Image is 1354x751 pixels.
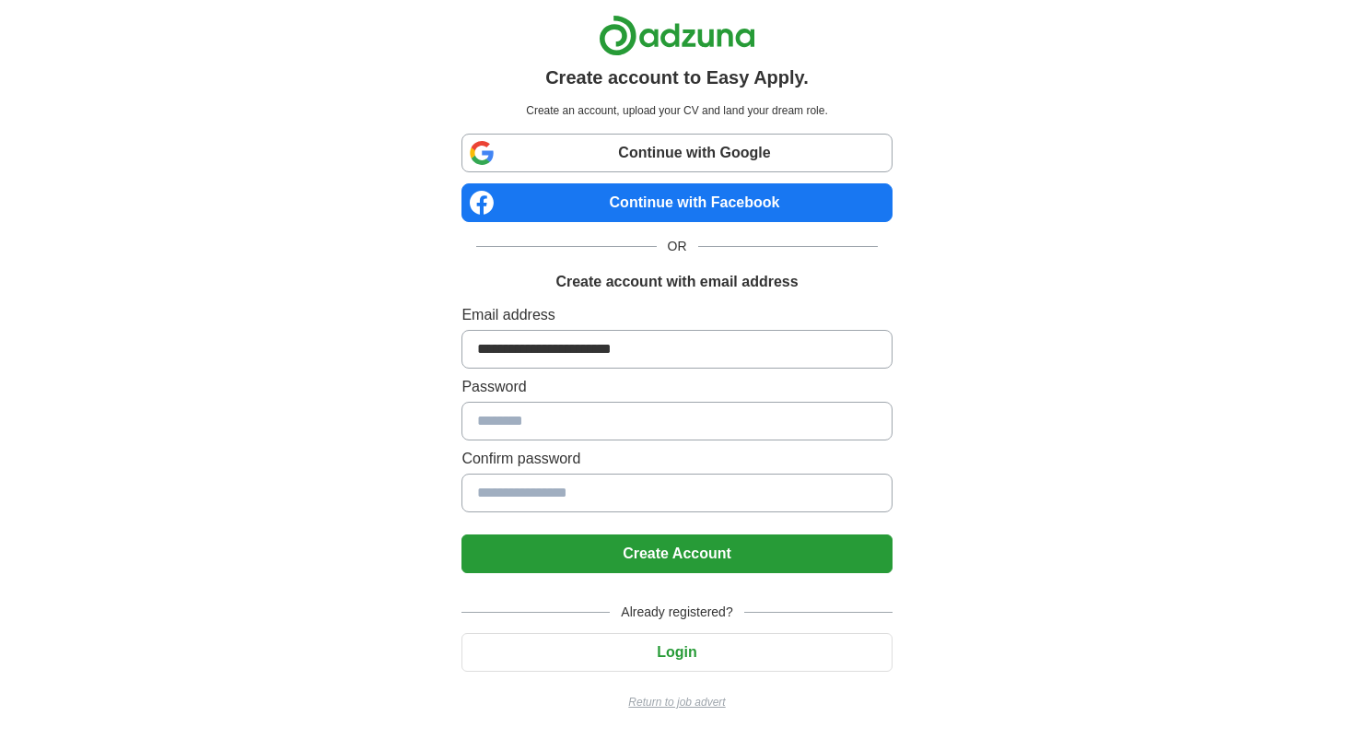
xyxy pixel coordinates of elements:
[461,633,892,672] button: Login
[461,644,892,660] a: Login
[461,694,892,710] a: Return to job advert
[599,15,755,56] img: Adzuna logo
[465,102,888,119] p: Create an account, upload your CV and land your dream role.
[610,603,743,622] span: Already registered?
[545,64,809,91] h1: Create account to Easy Apply.
[461,448,892,470] label: Confirm password
[461,183,892,222] a: Continue with Facebook
[461,376,892,398] label: Password
[461,134,892,172] a: Continue with Google
[461,534,892,573] button: Create Account
[461,304,892,326] label: Email address
[555,271,798,293] h1: Create account with email address
[657,237,698,256] span: OR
